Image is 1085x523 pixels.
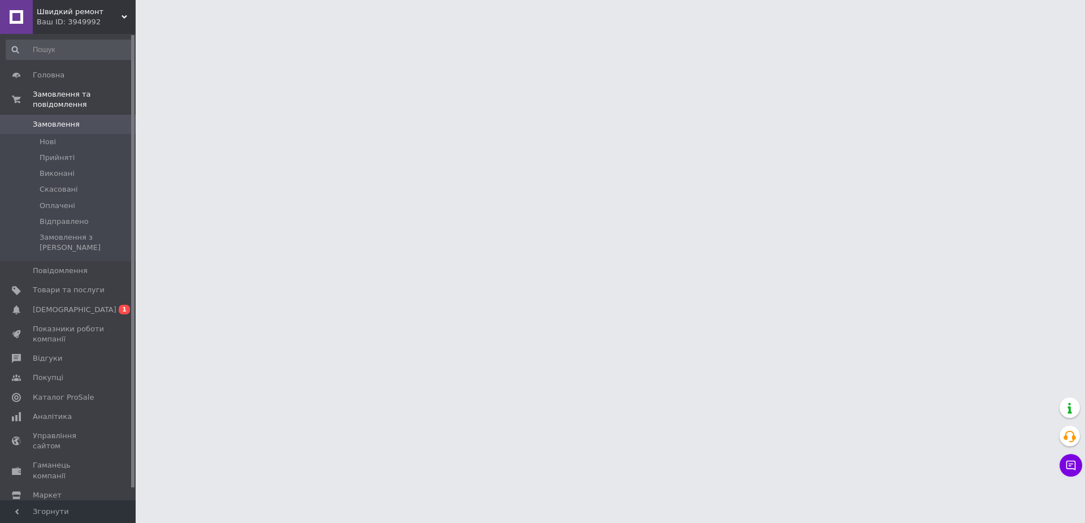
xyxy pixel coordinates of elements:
span: Управління сайтом [33,431,105,451]
span: Гаманець компанії [33,460,105,481]
span: Відгуки [33,353,62,364]
span: 1 [119,305,130,314]
span: Швидкий ремонт [37,7,121,17]
span: Головна [33,70,64,80]
span: Нові [40,137,56,147]
span: Показники роботи компанії [33,324,105,344]
span: Виконані [40,168,75,179]
span: Скасовані [40,184,78,194]
span: Відправлено [40,217,89,227]
span: Замовлення [33,119,80,129]
span: Оплачені [40,201,75,211]
span: Замовлення та повідомлення [33,89,136,110]
button: Чат з покупцем [1060,454,1082,477]
span: Покупці [33,373,63,383]
span: Товари та послуги [33,285,105,295]
span: Повідомлення [33,266,88,276]
span: Маркет [33,490,62,500]
input: Пошук [6,40,133,60]
span: [DEMOGRAPHIC_DATA] [33,305,116,315]
span: Прийняті [40,153,75,163]
span: Аналітика [33,412,72,422]
span: Замовлення з [PERSON_NAME] [40,232,132,253]
span: Каталог ProSale [33,392,94,403]
div: Ваш ID: 3949992 [37,17,136,27]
